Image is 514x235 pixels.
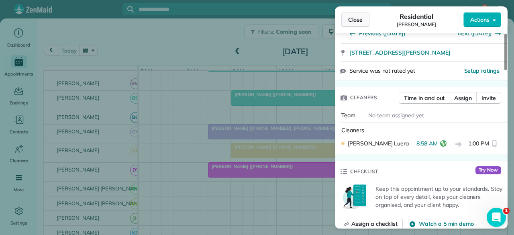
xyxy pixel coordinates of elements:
[468,139,489,149] span: 1:00 PM
[475,166,501,174] span: Try Now
[375,185,503,209] p: Keep this appointment up to your standards. Stay on top of every detail, keep your cleaners organ...
[470,16,490,24] span: Actions
[349,67,415,75] span: Service was not rated yet
[340,218,403,230] button: Assign a checklist
[350,94,377,102] span: Cleaners
[397,21,436,28] span: [PERSON_NAME]
[419,220,473,228] span: Watch a 5 min demo
[351,220,398,228] span: Assign a checklist
[348,139,409,147] span: [PERSON_NAME] Luera
[348,16,363,24] span: Close
[481,94,496,102] span: Invite
[400,12,434,21] span: Residential
[341,112,355,119] span: Team
[464,67,500,74] span: Setup ratings
[349,49,451,57] span: [STREET_ADDRESS][PERSON_NAME]
[409,220,473,228] button: Watch a 5 min demo
[349,29,406,37] button: Previous ([DATE])
[341,127,364,134] span: Cleaners
[458,30,492,37] a: Next ([DATE])
[454,94,472,102] span: Assign
[399,92,450,104] button: Time in and out
[476,92,501,104] button: Invite
[359,29,406,37] span: Previous ([DATE])
[487,208,506,227] iframe: Intercom live chat
[404,94,445,102] span: Time in and out
[464,67,500,75] button: Setup ratings
[341,12,369,27] button: Close
[416,139,438,149] span: 8:58 AM
[350,168,378,176] span: Checklist
[458,29,502,37] button: Next ([DATE])
[368,112,424,119] span: No team assigned yet
[449,92,477,104] button: Assign
[503,208,510,214] span: 1
[349,49,503,57] a: [STREET_ADDRESS][PERSON_NAME]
